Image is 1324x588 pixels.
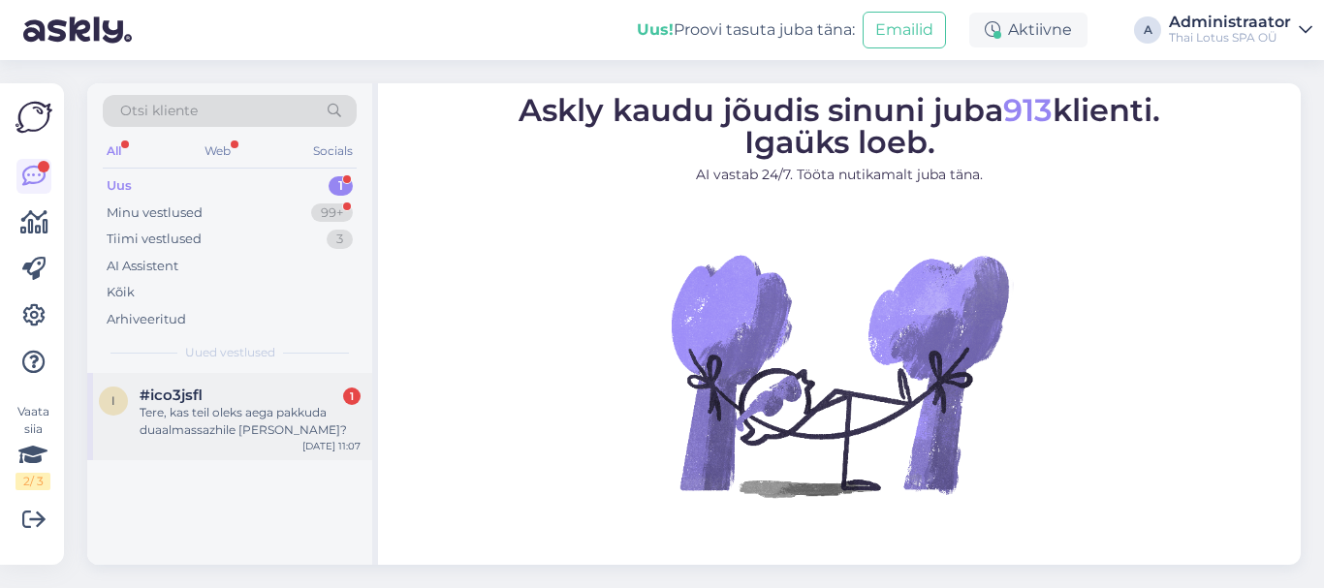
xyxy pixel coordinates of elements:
p: AI vastab 24/7. Tööta nutikamalt juba täna. [519,165,1160,185]
a: AdministraatorThai Lotus SPA OÜ [1169,15,1312,46]
div: 99+ [311,203,353,223]
div: Proovi tasuta juba täna: [637,18,855,42]
div: 2 / 3 [16,473,50,490]
div: All [103,139,125,164]
div: Vaata siia [16,403,50,490]
div: 3 [327,230,353,249]
span: Otsi kliente [120,101,198,121]
img: Askly Logo [16,99,52,136]
b: Uus! [637,20,674,39]
div: Aktiivne [969,13,1088,47]
div: AI Assistent [107,257,178,276]
div: Tiimi vestlused [107,230,202,249]
span: Uued vestlused [185,344,275,361]
img: No Chat active [665,201,1014,549]
div: Minu vestlused [107,203,203,223]
div: [DATE] 11:07 [302,439,361,453]
div: 1 [329,176,353,196]
div: Web [201,139,235,164]
div: A [1134,16,1161,44]
div: Thai Lotus SPA OÜ [1169,30,1291,46]
div: Tere, kas teil oleks aega pakkuda duaalmassazhile [PERSON_NAME]? [140,404,361,439]
span: i [111,393,115,408]
div: Kõik [107,283,135,302]
span: Askly kaudu jõudis sinuni juba klienti. Igaüks loeb. [519,91,1160,161]
span: 913 [1003,91,1053,129]
span: #ico3jsfl [140,387,203,404]
div: 1 [343,387,361,405]
div: Uus [107,176,132,196]
div: Administraator [1169,15,1291,30]
div: Socials [309,139,357,164]
div: Arhiveeritud [107,310,186,329]
button: Emailid [863,12,946,48]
